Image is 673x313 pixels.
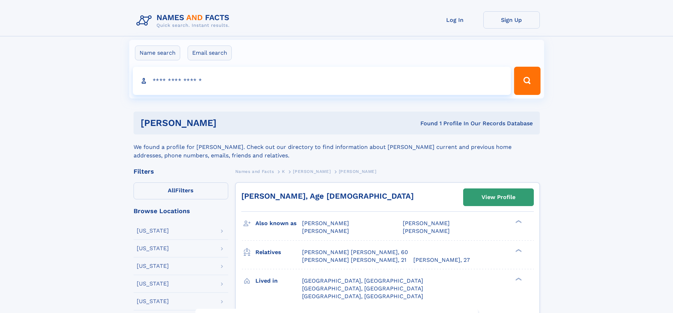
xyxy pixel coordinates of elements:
[282,169,285,174] span: K
[413,256,470,264] a: [PERSON_NAME], 27
[134,182,228,199] label: Filters
[255,246,302,258] h3: Relatives
[318,120,533,127] div: Found 1 Profile In Our Records Database
[464,189,533,206] a: View Profile
[427,11,483,29] a: Log In
[141,119,319,127] h1: [PERSON_NAME]
[514,67,540,95] button: Search Button
[514,248,522,253] div: ❯
[282,167,285,176] a: K
[134,134,540,160] div: We found a profile for [PERSON_NAME]. Check out our directory to find information about [PERSON_N...
[514,219,522,224] div: ❯
[302,256,406,264] a: [PERSON_NAME] [PERSON_NAME], 21
[302,293,423,300] span: [GEOGRAPHIC_DATA], [GEOGRAPHIC_DATA]
[403,220,450,227] span: [PERSON_NAME]
[137,263,169,269] div: [US_STATE]
[137,246,169,251] div: [US_STATE]
[137,281,169,287] div: [US_STATE]
[134,208,228,214] div: Browse Locations
[403,228,450,234] span: [PERSON_NAME]
[255,217,302,229] h3: Also known as
[168,187,175,194] span: All
[514,277,522,281] div: ❯
[302,228,349,234] span: [PERSON_NAME]
[241,192,414,200] a: [PERSON_NAME], Age [DEMOGRAPHIC_DATA]
[302,220,349,227] span: [PERSON_NAME]
[137,228,169,234] div: [US_STATE]
[293,167,331,176] a: [PERSON_NAME]
[483,11,540,29] a: Sign Up
[133,67,511,95] input: search input
[134,11,235,30] img: Logo Names and Facts
[235,167,274,176] a: Names and Facts
[302,248,408,256] a: [PERSON_NAME] [PERSON_NAME], 60
[482,189,515,205] div: View Profile
[339,169,377,174] span: [PERSON_NAME]
[255,275,302,287] h3: Lived in
[302,277,423,284] span: [GEOGRAPHIC_DATA], [GEOGRAPHIC_DATA]
[293,169,331,174] span: [PERSON_NAME]
[188,46,232,60] label: Email search
[134,168,228,175] div: Filters
[302,285,423,292] span: [GEOGRAPHIC_DATA], [GEOGRAPHIC_DATA]
[135,46,180,60] label: Name search
[137,299,169,304] div: [US_STATE]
